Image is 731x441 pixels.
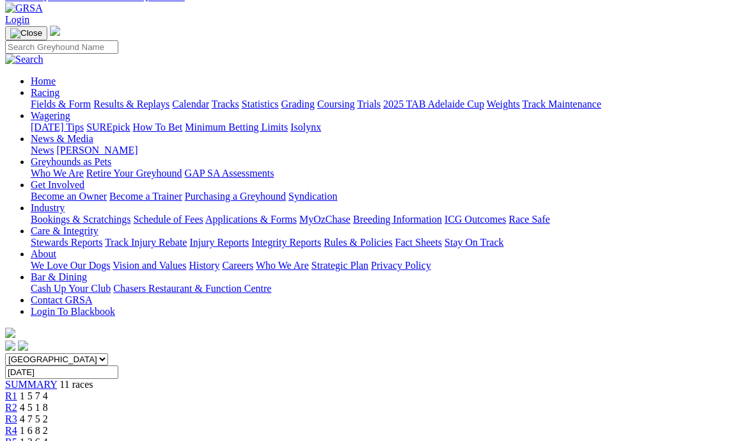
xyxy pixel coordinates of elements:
[487,99,520,109] a: Weights
[281,99,315,109] a: Grading
[105,237,187,248] a: Track Injury Rebate
[31,145,726,156] div: News & Media
[10,28,42,38] img: Close
[31,283,726,294] div: Bar & Dining
[288,191,337,202] a: Syndication
[5,365,118,379] input: Select date
[31,306,115,317] a: Login To Blackbook
[205,214,297,225] a: Applications & Forms
[31,283,111,294] a: Cash Up Your Club
[113,283,271,294] a: Chasers Restaurant & Function Centre
[5,341,15,351] img: facebook.svg
[5,3,43,14] img: GRSA
[133,122,183,132] a: How To Bet
[20,425,48,436] span: 1 6 8 2
[212,99,239,109] a: Tracks
[109,191,182,202] a: Become a Trainer
[290,122,321,132] a: Isolynx
[256,260,309,271] a: Who We Are
[31,76,56,86] a: Home
[395,237,442,248] a: Fact Sheets
[31,156,111,167] a: Greyhounds as Pets
[444,237,503,248] a: Stay On Track
[31,260,726,271] div: About
[5,328,15,338] img: logo-grsa-white.png
[18,341,28,351] img: twitter.svg
[185,168,274,179] a: GAP SA Assessments
[20,413,48,424] span: 4 7 5 2
[508,214,549,225] a: Race Safe
[31,145,54,156] a: News
[444,214,506,225] a: ICG Outcomes
[353,214,442,225] a: Breeding Information
[317,99,355,109] a: Coursing
[31,237,726,248] div: Care & Integrity
[59,379,93,390] span: 11 races
[5,54,43,65] img: Search
[31,237,102,248] a: Stewards Reports
[299,214,350,225] a: MyOzChase
[185,191,286,202] a: Purchasing a Greyhound
[31,214,130,225] a: Bookings & Scratchings
[383,99,484,109] a: 2025 TAB Adelaide Cup
[31,122,84,132] a: [DATE] Tips
[20,390,48,401] span: 1 5 7 4
[5,425,17,436] a: R4
[31,168,726,179] div: Greyhounds as Pets
[31,168,84,179] a: Who We Are
[324,237,393,248] a: Rules & Policies
[31,99,91,109] a: Fields & Form
[113,260,186,271] a: Vision and Values
[31,202,65,213] a: Industry
[185,122,288,132] a: Minimum Betting Limits
[5,402,17,413] a: R2
[222,260,253,271] a: Careers
[5,40,118,54] input: Search
[31,248,56,259] a: About
[371,260,431,271] a: Privacy Policy
[5,379,57,390] a: SUMMARY
[50,26,60,36] img: logo-grsa-white.png
[31,271,87,282] a: Bar & Dining
[31,122,726,133] div: Wagering
[86,168,182,179] a: Retire Your Greyhound
[133,214,203,225] a: Schedule of Fees
[31,110,70,121] a: Wagering
[311,260,368,271] a: Strategic Plan
[93,99,169,109] a: Results & Replays
[31,133,93,144] a: News & Media
[189,237,249,248] a: Injury Reports
[172,99,209,109] a: Calendar
[31,260,110,271] a: We Love Our Dogs
[189,260,219,271] a: History
[242,99,279,109] a: Statistics
[5,26,47,40] button: Toggle navigation
[20,402,48,413] span: 4 5 1 8
[31,294,92,305] a: Contact GRSA
[86,122,130,132] a: SUREpick
[31,191,726,202] div: Get Involved
[357,99,381,109] a: Trials
[523,99,601,109] a: Track Maintenance
[31,99,726,110] div: Racing
[31,225,98,236] a: Care & Integrity
[31,214,726,225] div: Industry
[5,14,29,25] a: Login
[31,191,107,202] a: Become an Owner
[251,237,321,248] a: Integrity Reports
[31,179,84,190] a: Get Involved
[56,145,138,156] a: [PERSON_NAME]
[5,390,17,401] a: R1
[5,413,17,424] a: R3
[31,87,59,98] a: Racing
